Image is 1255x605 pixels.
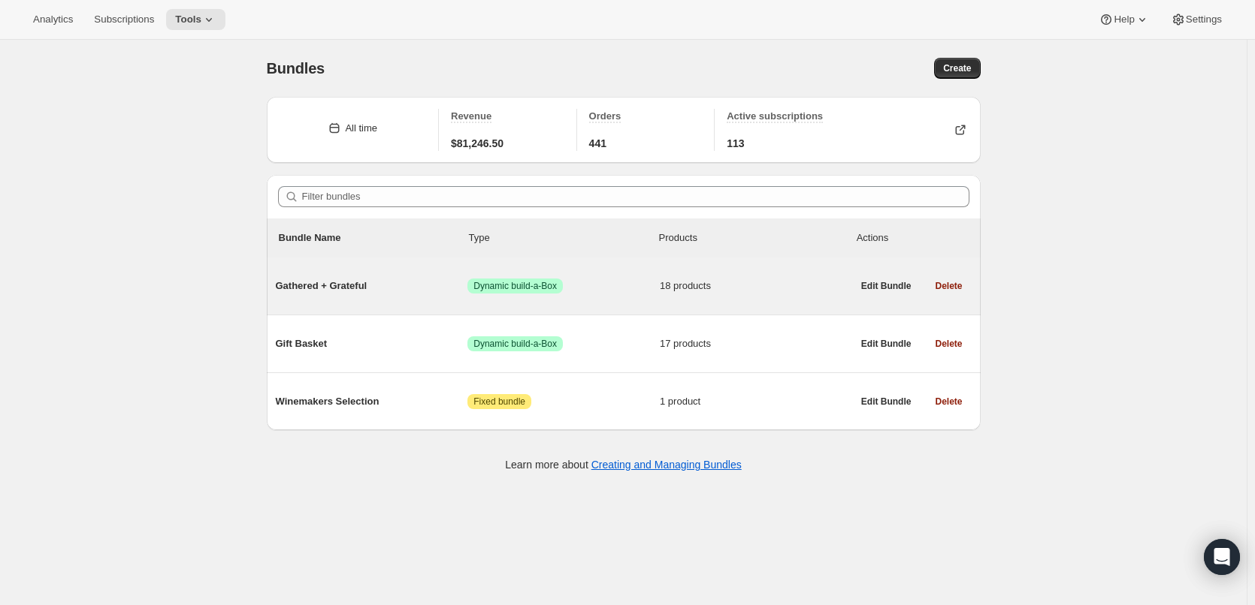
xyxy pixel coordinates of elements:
[935,280,962,292] span: Delete
[589,136,606,151] span: 441
[935,396,962,408] span: Delete
[85,9,163,30] button: Subscriptions
[1162,9,1231,30] button: Settings
[926,275,971,296] button: Delete
[660,394,852,409] span: 1 product
[94,14,154,26] span: Subscriptions
[660,278,852,293] span: 18 products
[345,121,377,136] div: All time
[1090,9,1158,30] button: Help
[473,338,557,350] span: Dynamic build-a-Box
[279,230,469,245] p: Bundle Name
[1114,14,1134,26] span: Help
[24,9,82,30] button: Analytics
[727,136,744,151] span: 113
[473,396,525,408] span: Fixed bundle
[857,230,969,245] div: Actions
[934,58,980,79] button: Create
[660,336,852,351] span: 17 products
[505,457,741,472] p: Learn more about
[727,110,823,122] span: Active subscriptions
[852,391,921,412] button: Edit Bundle
[935,338,962,350] span: Delete
[861,396,912,408] span: Edit Bundle
[33,14,73,26] span: Analytics
[276,336,468,351] span: Gift Basket
[943,62,971,74] span: Create
[276,278,468,293] span: Gathered + Grateful
[861,280,912,292] span: Edit Bundle
[926,333,971,354] button: Delete
[1186,14,1222,26] span: Settings
[926,391,971,412] button: Delete
[1204,539,1240,575] div: Open Intercom Messenger
[302,186,969,207] input: Filter bundles
[166,9,225,30] button: Tools
[852,275,921,296] button: Edit Bundle
[861,338,912,350] span: Edit Bundle
[175,14,201,26] span: Tools
[451,136,504,151] span: $81,246.50
[267,60,325,77] span: Bundles
[276,394,468,409] span: Winemakers Selection
[591,459,742,471] a: Creating and Managing Bundles
[659,230,849,245] div: Products
[852,333,921,354] button: Edit Bundle
[589,110,621,122] span: Orders
[473,280,557,292] span: Dynamic build-a-Box
[469,230,659,245] div: Type
[451,110,491,122] span: Revenue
